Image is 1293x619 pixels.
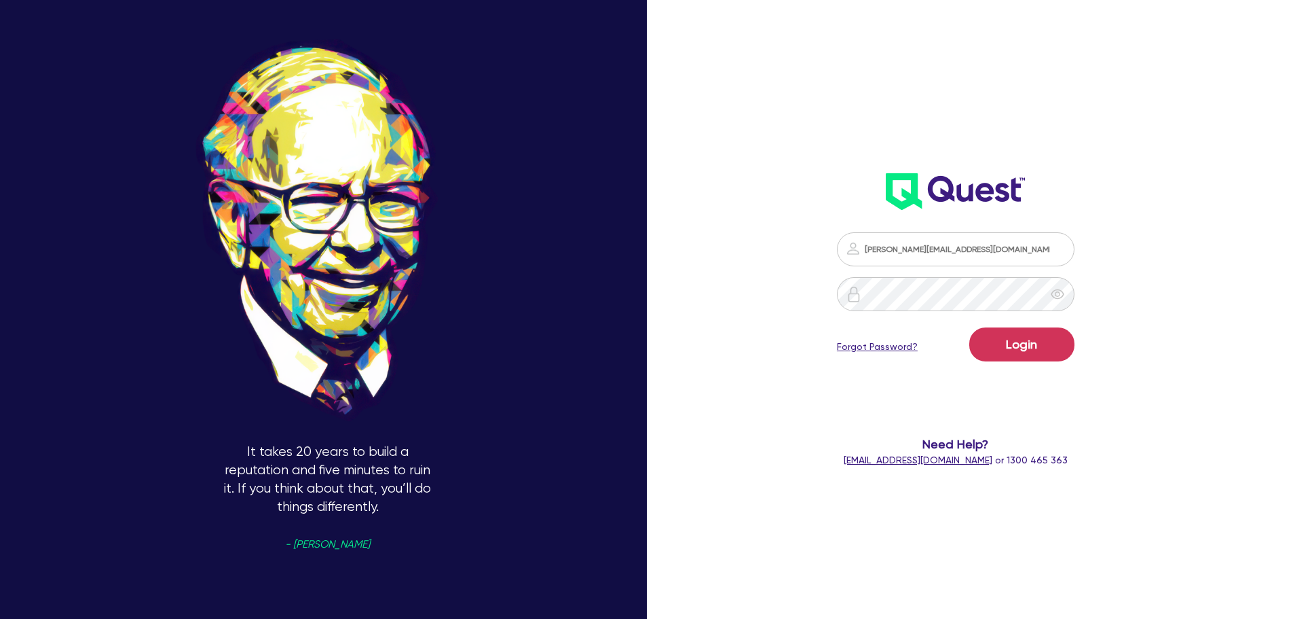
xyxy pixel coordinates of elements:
button: Login [969,328,1074,361]
img: icon-password [845,241,861,257]
input: Email address [837,232,1074,266]
a: Forgot Password? [837,340,918,354]
span: - [PERSON_NAME] [285,540,370,550]
span: Need Help? [783,435,1129,453]
img: wH2k97JdezQIQAAAABJRU5ErkJggg== [886,173,1025,210]
span: or 1300 465 363 [844,455,1068,465]
span: eye [1051,287,1064,301]
a: [EMAIL_ADDRESS][DOMAIN_NAME] [844,455,992,465]
img: icon-password [846,286,862,302]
